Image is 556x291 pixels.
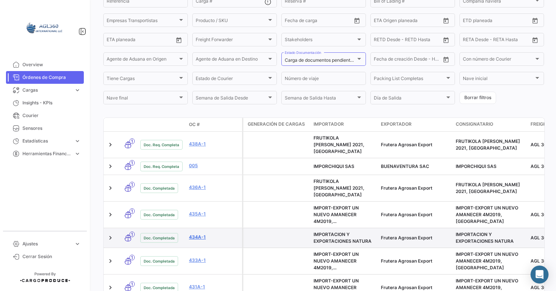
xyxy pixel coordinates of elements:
[6,58,84,71] a: Overview
[374,58,387,63] input: Desde
[285,38,356,43] span: Stakeholders
[144,163,179,169] span: Doc. Req. Completa
[107,141,114,148] a: Expand/Collapse Row
[311,118,378,131] datatable-header-cell: Importador
[456,182,520,194] span: FRUTIKOLA JP KARACAS 2021, CA
[107,257,114,265] a: Expand/Collapse Row
[129,182,135,187] span: 1
[381,163,429,169] span: BUENAVENTURA SAC
[74,241,81,247] span: expand_more
[144,212,175,218] span: Doc. Completada
[107,163,114,170] a: Expand/Collapse Row
[22,150,71,157] span: Herramientas Financieras
[107,77,178,82] span: Tiene Cargas
[189,141,239,147] a: 438A-1
[107,38,120,43] input: Desde
[314,163,354,169] span: IMPORCHIQUI SAS
[6,97,84,109] a: Insights - KPIs
[6,71,84,84] a: Órdenes de Compra
[463,38,476,43] input: Desde
[440,34,452,46] button: Open calendar
[381,185,433,191] span: Frutera Agrosan Export
[196,97,267,102] span: Semana de Salida Desde
[314,251,362,277] span: IMPORT-EXPORT UN NUEVO AMANECER 4M2019, CA
[314,121,344,128] span: Importador
[129,138,135,144] span: 1
[189,121,200,128] span: OC #
[374,77,445,82] span: Packing List Completas
[22,61,81,68] span: Overview
[456,138,520,151] span: FRUTIKOLA JP KARACAS 2021, CA
[6,109,84,122] a: Courier
[22,99,81,106] span: Insights - KPIs
[107,211,114,218] a: Expand/Collapse Row
[74,87,81,94] span: expand_more
[74,150,81,157] span: expand_more
[107,234,114,242] a: Expand/Collapse Row
[456,251,518,270] span: IMPORT-EXPORT UN NUEVO AMANECER 4M2019, CA
[463,19,476,24] input: Desde
[482,19,513,24] input: Hasta
[463,58,534,63] span: Con número de Courier
[531,266,549,284] div: Abrir Intercom Messenger
[381,212,433,217] span: Frutera Agrosan Export
[22,74,81,81] span: Órdenes de Compra
[381,258,433,264] span: Frutera Agrosan Export
[107,97,178,102] span: Nave final
[381,142,433,147] span: Frutera Agrosan Export
[144,235,175,241] span: Doc. Completada
[129,281,135,287] span: 1
[392,19,424,24] input: Hasta
[248,121,305,128] span: Generación de cargas
[129,232,135,237] span: 1
[22,253,81,260] span: Cerrar Sesión
[107,58,178,63] span: Agente de Aduana en Origen
[285,19,298,24] input: Desde
[186,118,242,131] datatable-header-cell: OC #
[196,58,267,63] span: Agente de Aduana en Destino
[144,185,175,191] span: Doc. Completada
[6,122,84,135] a: Sensores
[137,122,186,128] datatable-header-cell: Estado Doc.
[440,15,452,26] button: Open calendar
[285,97,356,102] span: Semana de Salida Hasta
[374,97,445,102] span: Día de Salida
[173,34,184,46] button: Open calendar
[381,235,433,241] span: Frutera Agrosan Export
[189,234,239,241] a: 434A-1
[144,285,175,291] span: Doc. Completada
[22,125,81,132] span: Sensores
[314,135,364,154] span: FRUTIKOLA JP KARACAS 2021, CA
[22,112,81,119] span: Courier
[129,255,135,260] span: 1
[374,19,387,24] input: Desde
[351,15,363,26] button: Open calendar
[107,184,114,192] a: Expand/Collapse Row
[392,38,424,43] input: Hasta
[440,54,452,65] button: Open calendar
[374,38,387,43] input: Desde
[314,232,372,244] span: IMPORTACION Y EXPORTACIONES NATURA
[189,184,239,191] a: 436A-1
[119,122,137,128] datatable-header-cell: Modo de Transporte
[107,19,178,24] span: Empresas Transportistas
[189,211,239,217] a: 435A-1
[243,118,311,131] datatable-header-cell: Generación de cargas
[459,92,496,104] button: Borrar filtros
[314,205,362,231] span: IMPORT-EXPORT UN NUEVO AMANECER 4M2019, CA
[74,138,81,144] span: expand_more
[189,162,239,169] a: 005
[129,208,135,214] span: 1
[314,178,364,197] span: FRUTIKOLA JP KARACAS 2021, CA
[381,285,433,290] span: Frutera Agrosan Export
[456,121,493,128] span: Consignatario
[463,77,534,82] span: Nave inicial
[529,15,541,26] button: Open calendar
[529,34,541,46] button: Open calendar
[144,258,175,264] span: Doc. Completada
[456,205,518,224] span: IMPORT-EXPORT UN NUEVO AMANECER 4M2019, CA
[456,163,497,169] span: IMPORCHIQUI SAS
[392,58,424,63] input: Hasta
[125,38,157,43] input: Hasta
[22,241,71,247] span: Ajustes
